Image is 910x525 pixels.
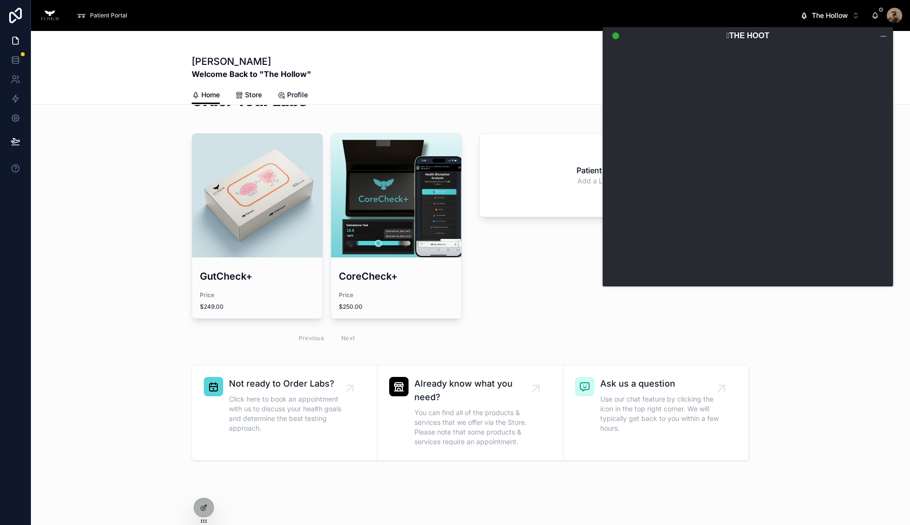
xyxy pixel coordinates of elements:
span: Patient Portal [90,12,127,19]
span: Home [201,90,220,100]
h3: GutCheck+ [200,269,315,284]
span: You can find all of the products & services that we offer via the Store. Please note that some pr... [414,408,535,447]
a: GutCheck+Price$249.00 [192,133,323,319]
h2: Patient Cart is Empty [576,165,652,176]
h3: CoreCheck+ [339,269,454,284]
span: $249.00 [200,303,315,311]
span: $250.00 [339,303,454,311]
span: Already know what you need? [414,377,535,404]
span: Add a Lab to Checkout [577,176,652,186]
span: Not ready to Order Labs? [229,377,350,390]
button: Select Button [792,7,867,24]
strong: Welcome Back to "The Hollow" [192,68,311,80]
span: Use our chat feature by clicking the icon in the top right corner. We will typically get back to ... [600,394,721,433]
h1: [PERSON_NAME] [192,55,311,68]
a: Patient Portal [74,7,134,24]
div: Copy-of-White-Black-M-Letter-Design-Business-Identity-for-Digital-Design-Company-Logo-(1400-x-140... [192,134,322,257]
a: Already know what you need?You can find all of the products & services that we offer via the Stor... [378,365,563,460]
a: Ask us a questionUse our chat feature by clicking the icon in the top right corner. We will typic... [563,365,749,460]
a: Not ready to Order Labs?Click here to book an appointment with us to discuss your health goals an... [192,365,378,460]
span: Click here to book an appointment with us to discuss your health goals and determine the best tes... [229,394,350,433]
span: The Hollow [812,11,848,20]
a: Store [235,86,262,105]
a: CoreCheck+Price$250.00 [331,133,462,319]
span: Profile [287,90,308,100]
a: Home [192,86,220,105]
img: App logo [39,8,61,23]
div: Copy-of-White-Black-M-Letter-Design-Business-Identity-for-Digital-Design-Company-Logo-(1400-x-140... [331,134,461,257]
span: Price [200,291,315,299]
span: Ask us a question [600,377,721,390]
h1: Order Your Labs [192,93,307,108]
span: Price [339,291,454,299]
span: Store [245,90,262,100]
div: scrollable content [69,5,792,26]
a: Profile [277,86,308,105]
